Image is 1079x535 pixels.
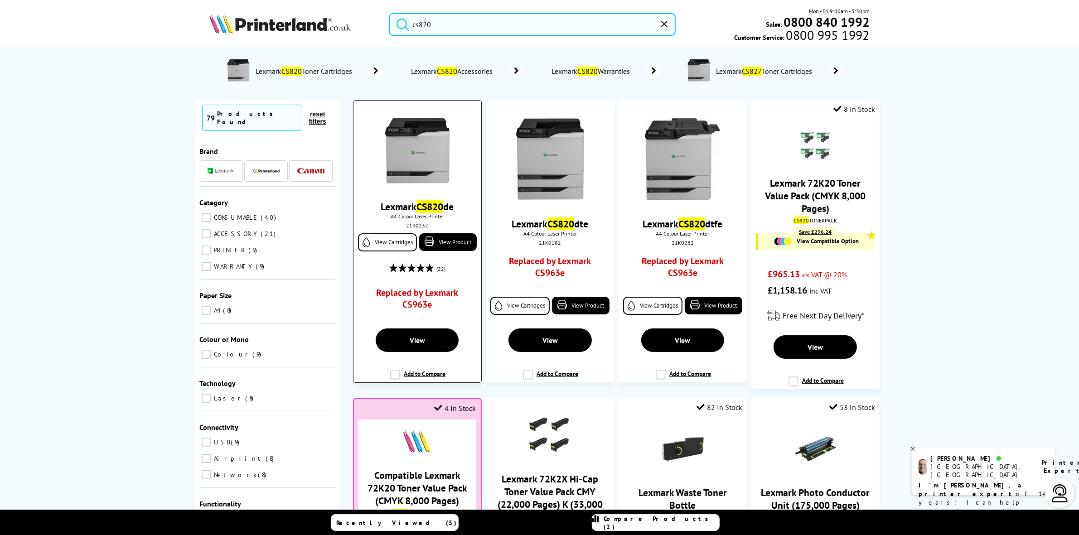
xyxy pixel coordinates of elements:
span: Colour or Mono [200,335,249,344]
a: LexmarkCS820Warranties [550,65,660,77]
img: CS820DE-thumb.jpg [383,116,451,185]
span: View [675,336,690,345]
span: View [542,336,558,345]
a: Compare Products (2) [592,514,720,531]
a: LexmarkCS827Toner Cartridges [715,59,843,83]
span: Lexmark Toner Cartridges [715,67,816,76]
div: [PERSON_NAME] [931,454,1030,463]
img: Printerland [252,169,280,173]
label: Add to Compare [523,370,578,387]
button: reset filters [302,110,333,125]
div: 21K0282 [625,239,740,246]
span: 40 [261,213,279,222]
a: Replaced by Lexmark CS963e [370,287,465,315]
span: Free Next Day Delivery* [783,310,864,321]
a: View Cartridges [490,297,550,315]
img: 72K0P00-small.gif [794,428,837,471]
a: LexmarkCS820Toner Cartridges [254,59,382,83]
a: View Product [685,297,742,314]
div: Save £296.24 [794,227,836,236]
a: Recently Viewed (5) [331,514,459,531]
span: 8 [246,394,256,402]
label: Add to Compare [390,370,445,387]
div: TONERPACK [758,217,873,224]
img: CS820TONERPACK-SMALL.gif [528,414,571,457]
div: modal_delivery [756,303,875,328]
span: Functionality [200,499,242,508]
div: Products Found [218,110,297,126]
span: 21 [261,230,278,238]
span: Colour [212,350,252,358]
span: USB [212,438,230,446]
a: LexmarkCS820Accessories [410,65,523,77]
img: user-headset-light.svg [1051,484,1069,502]
span: Category [200,198,228,207]
span: WARRANTY [212,262,255,270]
input: ACCESSORY 21 [202,229,211,238]
div: 53 In Stock [829,403,875,412]
input: Airprint 8 [202,454,211,463]
div: 4 In Stock [435,404,476,413]
a: 0800 840 1992 [782,18,870,26]
span: PRINTER [212,246,248,254]
a: View Product [552,297,610,314]
input: Sea [389,13,675,36]
span: A4 Colour Laser Printer [358,213,476,220]
span: ex VAT @ 20% [802,270,847,279]
div: 8 In Stock [833,105,875,114]
a: View Product [419,233,476,251]
mark: CS820 [437,67,457,76]
mark: CS820 [416,200,443,213]
a: Lexmark 72K2X Hi-Cap Toner Value Pack CMY (22,000 Pages) K (33,000 Pages) [498,472,603,523]
span: 9 [231,438,242,446]
input: PRINTER 9 [202,246,211,255]
mark: CS820 [678,217,705,230]
a: LexmarkCS820dtfe [643,217,722,230]
span: £965.13 [768,268,800,280]
img: minislashes.png [400,429,434,453]
span: (22) [436,260,445,278]
div: [GEOGRAPHIC_DATA], [GEOGRAPHIC_DATA] [931,463,1030,479]
img: 72K0W00-small.gif [661,428,704,471]
span: A4 Colour Laser Printer [490,230,610,237]
span: 9 [253,350,264,358]
span: 79 [207,113,215,122]
span: Customer Service: [735,31,870,42]
img: 21K0232-conspage.jpg [227,59,250,82]
img: Lexmark [208,168,235,174]
mark: CS820 [392,509,408,516]
span: 8 [266,454,276,463]
div: 21K0232 [360,222,474,229]
span: £1,158.16 [768,284,807,296]
span: Lexmark Warranties [550,67,634,76]
img: Lexmark-CS820TONERPACK-Small.gif [799,130,831,161]
a: View Compatible Option [763,237,871,246]
a: Replaced by Lexmark CS963e [502,255,598,283]
span: View [808,342,823,352]
div: TONERPACKPL [361,509,474,516]
a: Lexmark Waste Toner Bottle [639,486,727,511]
a: View [508,328,592,352]
span: Connectivity [200,423,239,432]
a: Replaced by Lexmark CS963e [635,255,731,283]
span: 9 [256,262,267,270]
img: Printerland Logo [209,14,351,34]
a: Compatible Lexmark 72K20 Toner Value Pack (CMYK 8,000 Pages) [368,469,467,507]
input: A4 8 [202,306,211,315]
mark: CS820 [794,217,809,224]
input: Network 8 [202,470,211,479]
span: Network [212,471,257,479]
img: LexCS827-conspage.png [687,59,710,82]
b: 0800 840 1992 [784,14,870,30]
span: 9 [249,246,260,254]
span: Compare Products (2) [604,515,719,531]
a: View Cartridges [358,233,417,251]
img: Canon [297,168,324,174]
input: CONSUMABLE 40 [202,213,211,222]
label: Add to Compare [656,370,711,387]
span: Sales: [766,20,782,29]
input: Colour 9 [202,350,211,359]
span: Lexmark Toner Cartridges [254,67,355,76]
a: View [376,328,459,352]
a: Lexmark Photo Conductor Unit (175,000 Pages) [761,486,870,511]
